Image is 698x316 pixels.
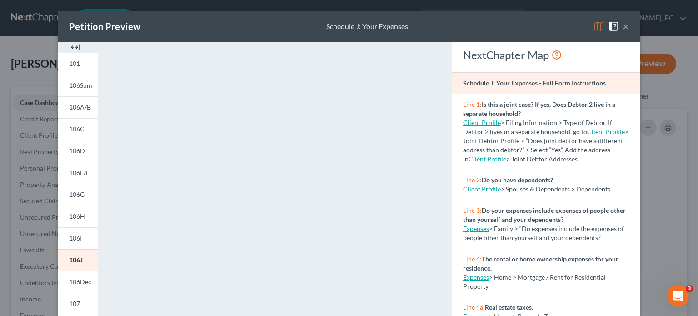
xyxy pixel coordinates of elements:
[463,273,489,281] a: Expenses
[463,128,628,163] span: > Joint Debtor Profile > “Does joint debtor have a different address than debtor?” > Select “Yes”...
[469,155,506,163] a: Client Profile
[608,21,619,32] img: help-close-5ba153eb36485ed6c1ea00a893f15db1cb9b99d6cae46e1a8edb6c62d00a1a76.svg
[58,75,98,96] a: 106Sum
[463,100,615,117] strong: Is this a joint case? If yes, Does Debtor 2 live in a separate household?
[58,96,98,118] a: 106A/B
[623,21,629,32] button: ×
[58,293,98,315] a: 107
[463,225,624,241] span: > Family > “Do expenses include the expenses of people other than yourself and your dependents?
[58,249,98,271] a: 106J
[463,303,485,311] span: Line 4a:
[463,255,482,263] span: Line 4:
[69,125,85,133] span: 106C
[587,128,625,135] a: Client Profile
[667,285,689,307] iframe: Intercom live chat
[69,103,91,111] span: 106A/B
[463,176,482,184] span: Line 2:
[69,81,92,89] span: 106Sum
[463,100,482,108] span: Line 1:
[501,185,610,193] span: > Spouses & Dependents > Dependents
[69,20,140,33] div: Petition Preview
[69,42,80,53] img: expand-e0f6d898513216a626fdd78e52531dac95497ffd26381d4c15ee2fc46db09dca.svg
[58,184,98,206] a: 106G
[485,303,533,311] strong: Real estate taxes.
[58,118,98,140] a: 106C
[463,48,629,62] div: NextChapter Map
[463,255,618,272] strong: The rental or home ownership expenses for your residence.
[593,21,604,32] img: map-eea8200ae884c6f1103ae1953ef3d486a96c86aabb227e865a55264e3737af1f.svg
[69,212,85,220] span: 106H
[463,225,489,232] a: Expenses
[463,185,501,193] a: Client Profile
[463,206,482,214] span: Line 3:
[482,176,553,184] strong: Do you have dependents?
[69,234,82,242] span: 106I
[463,119,612,135] span: > Filing Information > Type of Debtor. If Debtor 2 lives in a separate household, go to
[463,273,606,290] span: > Home > Mortgage / Rent for Residential Property
[69,169,90,176] span: 106E/F
[69,147,85,155] span: 106D
[69,60,80,67] span: 101
[58,53,98,75] a: 101
[58,206,98,227] a: 106H
[69,278,91,286] span: 106Dec
[58,271,98,293] a: 106Dec
[58,227,98,249] a: 106I
[463,79,606,87] strong: Schedule J: Your Expenses - Full Form Instructions
[326,21,408,32] div: Schedule J: Your Expenses
[469,155,578,163] span: > Joint Debtor Addresses
[58,140,98,162] a: 106D
[58,162,98,184] a: 106E/F
[69,300,80,307] span: 107
[463,206,626,223] strong: Do your expenses include expenses of people other than yourself and your dependents?
[69,191,85,198] span: 106G
[463,119,501,126] a: Client Profile
[686,285,693,292] span: 3
[69,256,83,264] span: 106J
